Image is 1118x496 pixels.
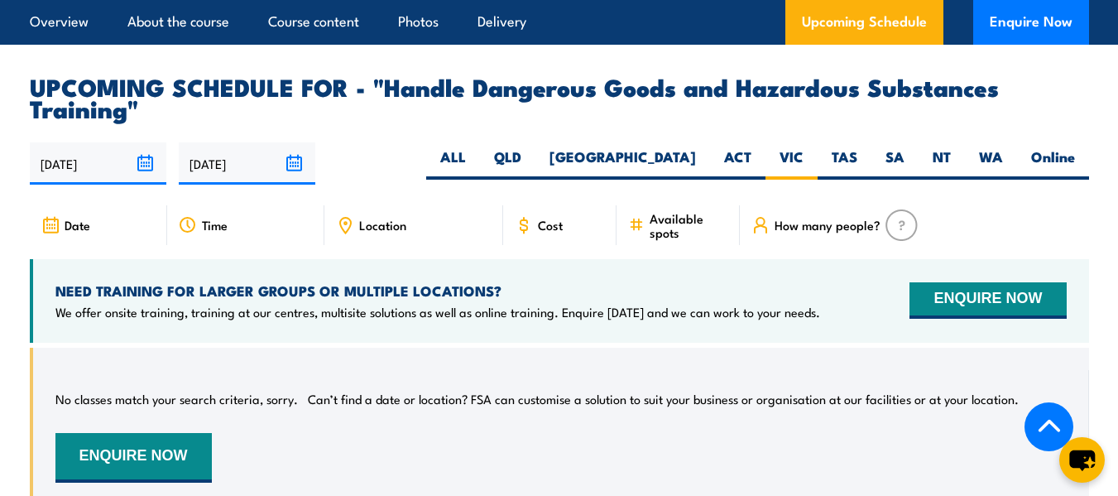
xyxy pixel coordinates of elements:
[710,147,765,180] label: ACT
[55,304,820,320] p: We offer onsite training, training at our centres, multisite solutions as well as online training...
[535,147,710,180] label: [GEOGRAPHIC_DATA]
[30,142,166,185] input: From date
[1017,147,1089,180] label: Online
[818,147,871,180] label: TAS
[919,147,965,180] label: NT
[308,391,1019,407] p: Can’t find a date or location? FSA can customise a solution to suit your business or organisation...
[202,218,228,232] span: Time
[65,218,90,232] span: Date
[775,218,880,232] span: How many people?
[480,147,535,180] label: QLD
[909,282,1066,319] button: ENQUIRE NOW
[426,147,480,180] label: ALL
[30,75,1089,118] h2: UPCOMING SCHEDULE FOR - "Handle Dangerous Goods and Hazardous Substances Training"
[359,218,406,232] span: Location
[55,433,212,483] button: ENQUIRE NOW
[650,211,728,239] span: Available spots
[179,142,315,185] input: To date
[765,147,818,180] label: VIC
[55,282,820,300] h4: NEED TRAINING FOR LARGER GROUPS OR MULTIPLE LOCATIONS?
[965,147,1017,180] label: WA
[1059,437,1105,483] button: chat-button
[871,147,919,180] label: SA
[538,218,563,232] span: Cost
[55,391,298,407] p: No classes match your search criteria, sorry.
